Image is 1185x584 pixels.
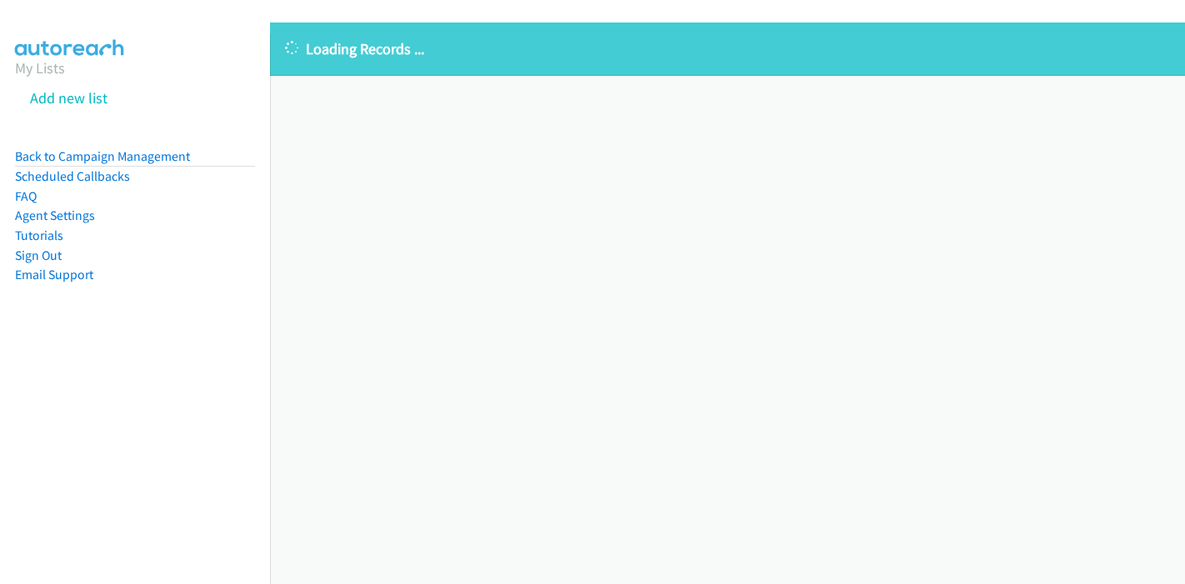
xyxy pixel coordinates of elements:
[15,58,65,77] a: My Lists
[15,168,130,184] a: Scheduled Callbacks
[15,247,62,263] a: Sign Out
[30,88,107,107] a: Add new list
[15,188,37,204] a: FAQ
[15,148,190,164] a: Back to Campaign Management
[15,267,93,282] a: Email Support
[15,227,63,243] a: Tutorials
[15,207,95,223] a: Agent Settings
[285,37,1170,60] p: Loading Records ...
